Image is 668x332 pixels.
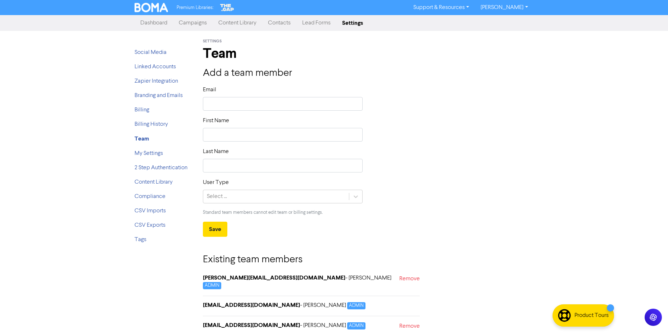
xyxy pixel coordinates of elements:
[336,16,369,30] a: Settings
[173,16,213,30] a: Campaigns
[135,121,168,127] a: Billing History
[203,274,345,281] strong: [PERSON_NAME][EMAIL_ADDRESS][DOMAIN_NAME]
[135,64,176,70] a: Linked Accounts
[347,322,365,329] span: ADMIN
[296,16,336,30] a: Lead Forms
[177,5,213,10] span: Premium Libraries:
[632,298,668,332] iframe: Chat Widget
[135,93,183,98] a: Branding and Emails
[203,254,420,266] h3: Existing team members
[475,2,533,13] a: [PERSON_NAME]
[203,301,300,309] strong: [EMAIL_ADDRESS][DOMAIN_NAME]
[135,151,163,156] a: My Settings
[347,302,365,309] span: ADMIN
[203,322,300,329] strong: [EMAIL_ADDRESS][DOMAIN_NAME]
[213,16,262,30] a: Content Library
[203,322,365,329] h6: - [PERSON_NAME]
[203,86,216,94] label: Email
[203,39,222,44] span: Settings
[203,275,399,289] h6: - [PERSON_NAME]
[135,136,149,142] a: Team
[399,275,420,292] a: Remove
[203,116,229,125] label: First Name
[135,179,173,185] a: Content Library
[262,16,296,30] a: Contacts
[203,68,534,80] h3: Add a team member
[203,45,534,62] h1: Team
[135,222,165,228] a: CSV Exports
[203,222,227,237] button: Save
[135,165,187,171] a: 2 Step Authentication
[135,237,146,243] a: Tags
[203,302,365,309] h6: - [PERSON_NAME]
[203,282,221,289] span: ADMIN
[203,178,229,187] label: User Type
[135,194,165,199] a: Compliance
[135,135,149,142] strong: Team
[135,78,178,84] a: Zapier Integration
[135,3,168,12] img: BOMA Logo
[203,209,363,216] p: Standard team members cannot edit team or billing settings.
[408,2,475,13] a: Support & Resources
[203,147,229,156] label: Last Name
[135,16,173,30] a: Dashboard
[219,3,235,12] img: The Gap
[207,192,227,201] div: Select ...
[135,208,166,214] a: CSV Imports
[135,107,149,113] a: Billing
[135,50,167,55] a: Social Media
